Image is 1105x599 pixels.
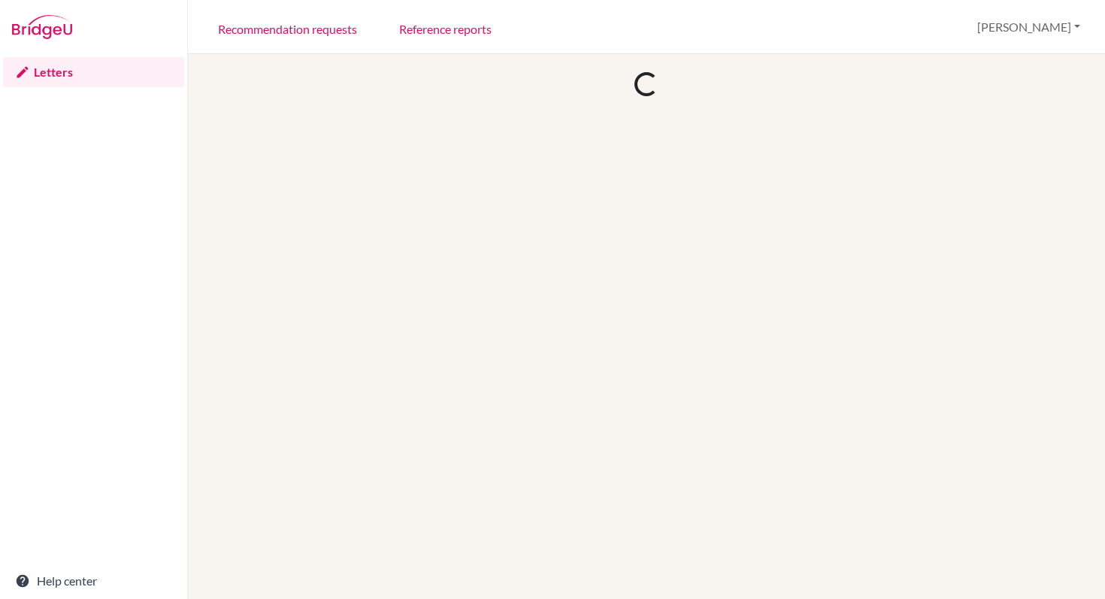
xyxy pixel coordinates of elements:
a: Reference reports [387,2,504,54]
div: Loading... [631,69,661,99]
img: Bridge-U [12,15,72,39]
a: Recommendation requests [206,2,369,54]
button: [PERSON_NAME] [970,13,1087,41]
a: Help center [3,566,184,596]
a: Letters [3,57,184,87]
